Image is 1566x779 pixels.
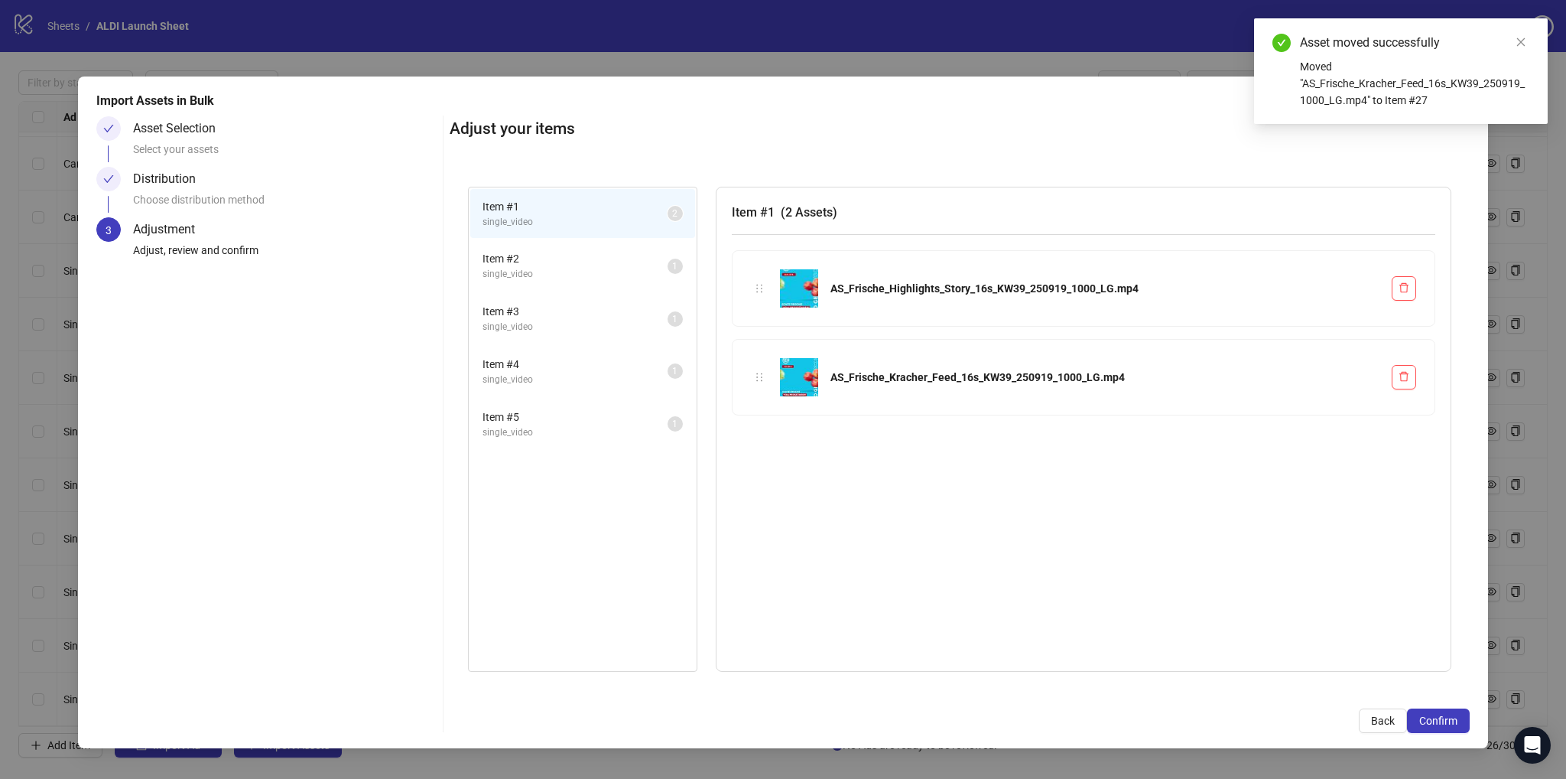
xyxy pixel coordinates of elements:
[668,311,683,327] sup: 1
[1371,715,1395,727] span: Back
[668,416,683,432] sup: 1
[133,167,208,191] div: Distribution
[103,174,114,184] span: check
[482,215,668,230] span: single_video
[482,409,668,425] span: Item # 5
[133,116,228,141] div: Asset Selection
[668,206,683,221] sup: 2
[751,369,768,386] div: holder
[482,267,668,282] span: single_video
[1399,371,1409,382] span: delete
[103,123,114,134] span: check
[1359,709,1407,733] button: Back
[732,203,1435,222] h3: Item # 1
[482,320,668,334] span: single_video
[133,141,437,167] div: Select your assets
[672,314,677,324] span: 1
[1392,276,1416,301] button: Delete
[781,205,837,220] span: ( 2 Assets )
[668,259,683,274] sup: 1
[133,242,437,268] div: Adjust, review and confirm
[133,191,437,217] div: Choose distribution method
[133,217,207,242] div: Adjustment
[450,116,1470,142] h2: Adjust your items
[1272,34,1291,52] span: check-circle
[482,373,668,387] span: single_video
[106,224,112,236] span: 3
[672,208,677,219] span: 2
[751,280,768,297] div: holder
[830,280,1379,297] div: AS_Frische_Highlights_Story_16s_KW39_250919_1000_LG.mp4
[780,358,818,396] img: AS_Frische_Kracher_Feed_16s_KW39_250919_1000_LG.mp4
[672,419,677,429] span: 1
[96,92,1469,110] div: Import Assets in Bulk
[1512,34,1529,51] a: Close
[482,198,668,215] span: Item # 1
[1516,37,1526,47] span: close
[1419,715,1457,727] span: Confirm
[482,303,668,320] span: Item # 3
[1300,34,1529,52] div: Asset moved successfully
[754,372,765,383] span: holder
[754,283,765,294] span: holder
[482,250,668,267] span: Item # 2
[1300,58,1529,109] div: Moved "AS_Frische_Kracher_Feed_16s_KW39_250919_1000_LG.mp4" to Item #27
[1392,365,1416,389] button: Delete
[1407,709,1470,733] button: Confirm
[672,261,677,272] span: 1
[482,425,668,440] span: single_video
[672,366,677,376] span: 1
[482,356,668,373] span: Item # 4
[830,369,1379,386] div: AS_Frische_Kracher_Feed_16s_KW39_250919_1000_LG.mp4
[1514,727,1551,764] div: Open Intercom Messenger
[780,269,818,308] img: AS_Frische_Highlights_Story_16s_KW39_250919_1000_LG.mp4
[668,363,683,379] sup: 1
[1399,282,1409,293] span: delete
